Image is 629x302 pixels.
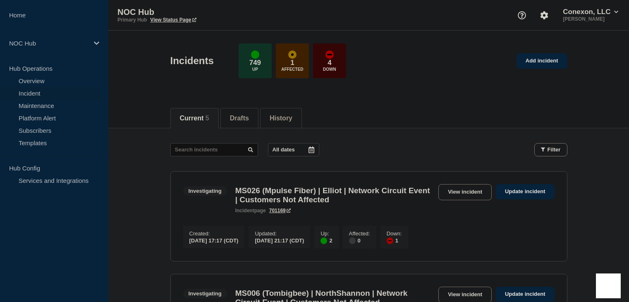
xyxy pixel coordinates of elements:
p: Up [252,67,258,72]
p: Affected : [349,230,370,237]
a: Add incident [517,53,567,69]
p: Down [323,67,336,72]
span: Investigating [183,289,227,298]
span: Filter [548,146,561,153]
h1: Incidents [170,55,214,67]
p: Affected [281,67,303,72]
p: Up : [320,230,332,237]
div: down [387,237,393,244]
div: up [320,237,327,244]
div: 0 [349,237,370,244]
p: Down : [387,230,402,237]
input: Search incidents [170,143,258,156]
a: View incident [438,184,492,200]
p: [PERSON_NAME] [561,16,620,22]
button: Filter [534,143,567,156]
button: Current 5 [180,115,209,122]
p: page [235,208,266,213]
p: Created : [189,230,239,237]
span: incident [235,208,254,213]
a: View Status Page [150,17,196,23]
span: 5 [206,115,209,122]
div: up [251,50,259,59]
div: disabled [349,237,356,244]
div: 1 [387,237,402,244]
div: affected [288,50,297,59]
p: NOC Hub [117,7,283,17]
button: History [270,115,292,122]
h3: MS026 (Mpulse Fiber) | Elliot | Network Circuit Event | Customers Not Affected [235,186,434,204]
button: Account settings [536,7,553,24]
div: [DATE] 21:17 (CDT) [255,237,304,244]
div: down [325,50,334,59]
a: Update incident [496,287,555,302]
p: NOC Hub [9,40,88,47]
div: [DATE] 17:17 (CDT) [189,237,239,244]
a: Update incident [496,184,555,199]
p: Updated : [255,230,304,237]
button: All dates [268,143,319,156]
button: Conexon, LLC [561,8,620,16]
button: Support [513,7,531,24]
div: 2 [320,237,332,244]
span: Investigating [183,186,227,196]
p: 1 [290,59,294,67]
p: 749 [249,59,261,67]
p: All dates [273,146,295,153]
p: Primary Hub [117,17,147,23]
p: 4 [328,59,331,67]
iframe: Help Scout Beacon - Open [596,273,621,298]
a: 701169 [269,208,291,213]
button: Drafts [230,115,249,122]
